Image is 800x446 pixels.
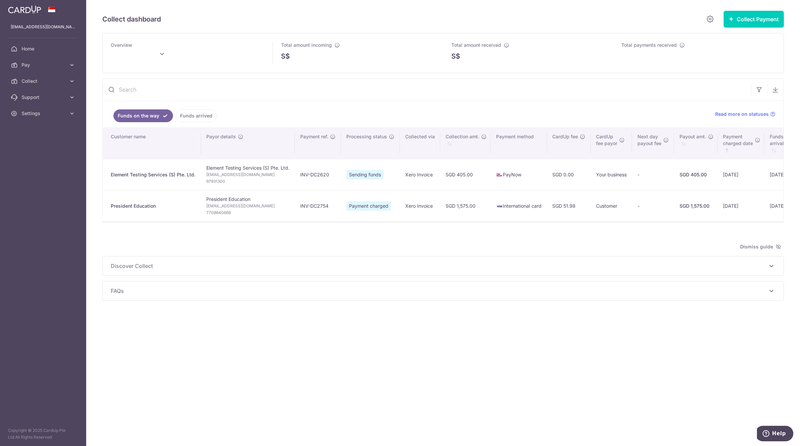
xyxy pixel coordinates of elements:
span: Dismiss guide [740,243,781,251]
td: [DATE] [718,190,764,221]
span: S$ [451,51,460,61]
span: Total payments received [621,42,677,48]
td: Element Testing Services (S) Pte. Ltd. [201,159,295,190]
td: SGD 0.00 [547,159,591,190]
a: Funds on the way [113,109,173,122]
td: PayNow [491,159,547,190]
span: Overview [111,42,132,48]
span: [EMAIL_ADDRESS][DOMAIN_NAME] [206,171,289,178]
td: Xero Invoice [400,190,440,221]
span: Payment ref. [300,133,328,140]
span: FAQs [111,287,767,295]
div: SGD 1,575.00 [680,203,712,209]
span: Sending funds [346,170,384,179]
span: Discover Collect [111,262,767,270]
span: Help [15,5,29,11]
img: paynow-md-4fe65508ce96feda548756c5ee0e473c78d4820b8ea51387c6e4ad89e58a5e61.png [496,172,503,178]
div: President Education [111,203,196,209]
span: 7708840668 [206,209,289,216]
span: Processing status [346,133,387,140]
td: INV-DC2754 [295,190,341,221]
span: Total amount incoming [281,42,332,48]
td: Your business [591,159,632,190]
span: CardUp fee [552,133,578,140]
td: INV-DC2620 [295,159,341,190]
input: Search [103,79,751,100]
td: International card [491,190,547,221]
th: Payor details [201,128,295,159]
th: Payout amt. : activate to sort column ascending [674,128,718,159]
span: Payment charged date [723,133,753,147]
span: Collect [22,78,66,84]
td: - [632,190,674,221]
td: SGD 51.98 [547,190,591,221]
th: CardUpfee payor [591,128,632,159]
h5: Collect dashboard [102,14,161,25]
th: Paymentcharged date : activate to sort column ascending [718,128,764,159]
a: Funds arrived [176,109,217,122]
th: Customer name [103,128,201,159]
td: Customer [591,190,632,221]
p: FAQs [111,287,775,295]
span: Payout amt. [680,133,706,140]
span: Home [22,45,66,52]
td: President Education [201,190,295,221]
span: 97931300 [206,178,289,185]
span: Total amount received [451,42,501,48]
div: SGD 405.00 [680,171,712,178]
span: Funds arrival date [770,133,795,147]
span: Read more on statuses [715,111,769,117]
span: Payor details [206,133,236,140]
div: Element Testing Services (S) Pte. Ltd. [111,171,196,178]
td: SGD 1,575.00 [440,190,491,221]
th: Collected via [400,128,440,159]
span: Settings [22,110,66,117]
button: Collect Payment [724,11,784,28]
iframe: Opens a widget where you can find more information [757,426,793,443]
th: CardUp fee [547,128,591,159]
span: Payment charged [346,201,391,211]
td: [DATE] [718,159,764,190]
th: Collection amt. : activate to sort column ascending [440,128,491,159]
th: Payment ref. [295,128,341,159]
span: Collection amt. [446,133,479,140]
td: SGD 405.00 [440,159,491,190]
span: Pay [22,62,66,68]
span: Support [22,94,66,101]
td: Xero Invoice [400,159,440,190]
td: - [632,159,674,190]
span: CardUp fee payor [596,133,617,147]
span: S$ [281,51,290,61]
th: Payment method [491,128,547,159]
th: Next daypayout fee [632,128,674,159]
span: [EMAIL_ADDRESS][DOMAIN_NAME] [206,203,289,209]
th: Processing status [341,128,400,159]
p: Discover Collect [111,262,775,270]
p: [EMAIL_ADDRESS][DOMAIN_NAME] [11,24,75,30]
span: Next day payout fee [637,133,661,147]
img: visa-sm-192604c4577d2d35970c8ed26b86981c2741ebd56154ab54ad91a526f0f24972.png [496,203,503,210]
img: CardUp [8,5,41,13]
a: Read more on statuses [715,111,775,117]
